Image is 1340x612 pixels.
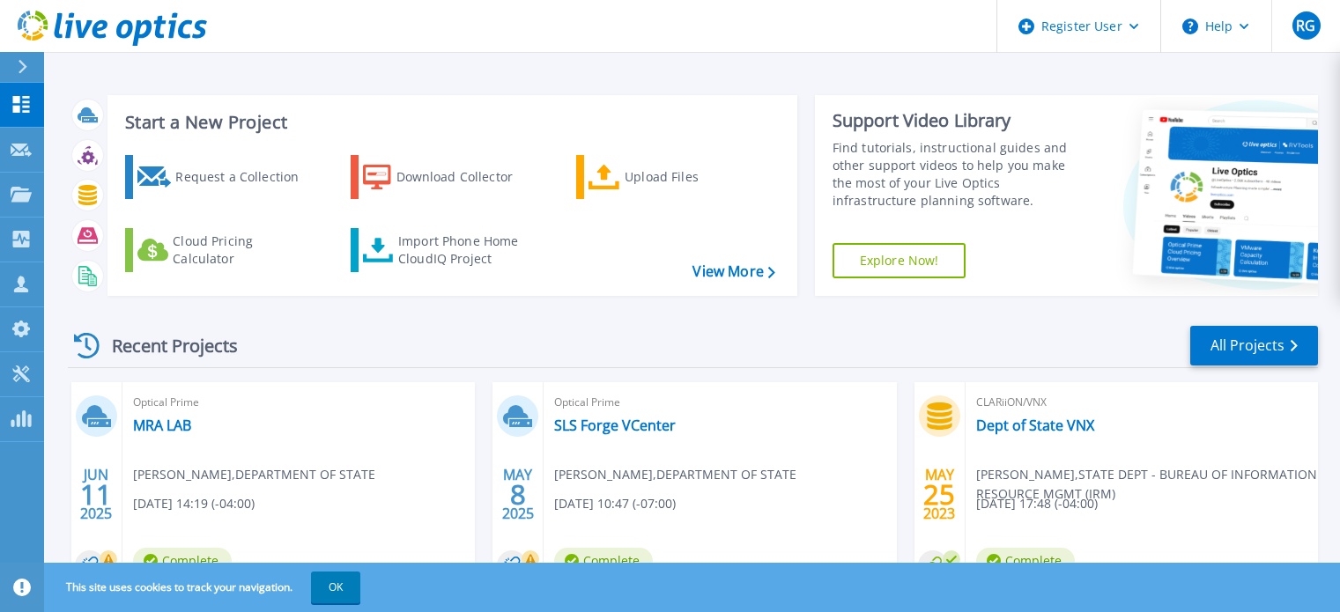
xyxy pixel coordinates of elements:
span: CLARiiON/VNX [976,393,1307,412]
span: Optical Prime [554,393,885,412]
div: JUN 2025 [79,462,113,527]
div: Recent Projects [68,324,262,367]
a: Request a Collection [125,155,322,199]
a: Download Collector [351,155,547,199]
span: 11 [80,487,112,502]
div: MAY 2023 [922,462,956,527]
span: [DATE] 17:48 (-04:00) [976,494,1098,513]
span: [DATE] 10:47 (-07:00) [554,494,676,513]
button: OK [311,571,360,603]
span: 25 [923,487,955,502]
span: [DATE] 14:19 (-04:00) [133,494,255,513]
span: This site uses cookies to track your navigation. [48,571,360,603]
span: 8 [510,487,526,502]
div: Find tutorials, instructional guides and other support videos to help you make the most of your L... [833,139,1085,210]
div: Import Phone Home CloudIQ Project [398,232,536,268]
span: [PERSON_NAME] , STATE DEPT - BUREAU OF INFORMATION RESOURCE MGMT (IRM) [976,465,1318,504]
a: Upload Files [576,155,773,199]
span: Optical Prime [133,393,464,412]
a: View More [692,263,774,280]
a: Cloud Pricing Calculator [125,228,322,272]
div: Upload Files [625,159,766,195]
a: MRA LAB [133,417,191,434]
div: Request a Collection [175,159,316,195]
div: Support Video Library [833,109,1085,132]
span: Complete [976,548,1075,574]
a: Explore Now! [833,243,966,278]
span: Complete [133,548,232,574]
span: RG [1296,18,1315,33]
h3: Start a New Project [125,113,774,132]
div: MAY 2025 [501,462,535,527]
div: Download Collector [396,159,537,195]
a: All Projects [1190,326,1318,365]
span: [PERSON_NAME] , DEPARTMENT OF STATE [133,465,375,484]
span: Complete [554,548,653,574]
div: Cloud Pricing Calculator [173,232,314,268]
a: Dept of State VNX [976,417,1094,434]
a: SLS Forge VCenter [554,417,676,434]
span: [PERSON_NAME] , DEPARTMENT OF STATE [554,465,796,484]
